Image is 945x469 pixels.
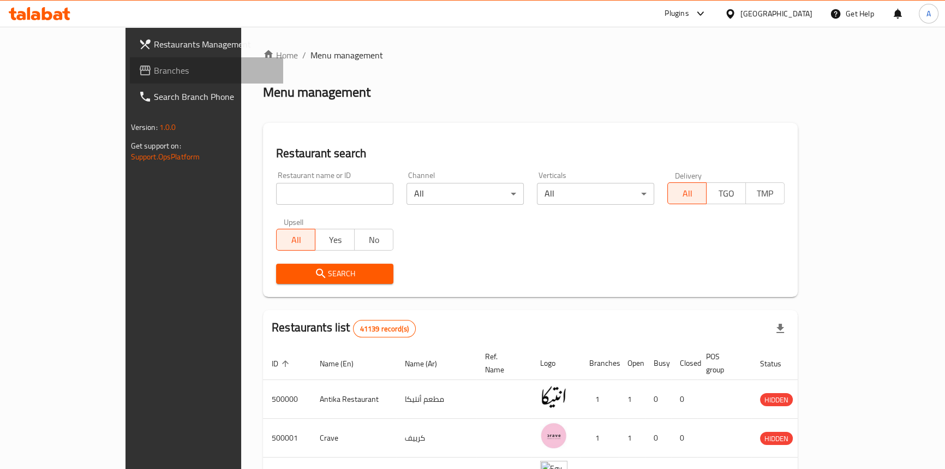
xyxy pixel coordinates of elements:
[276,145,785,162] h2: Restaurant search
[760,357,796,370] span: Status
[740,8,812,20] div: [GEOGRAPHIC_DATA]
[285,267,385,281] span: Search
[302,49,306,62] li: /
[396,380,476,419] td: مطعم أنتيكا
[154,38,274,51] span: Restaurants Management
[531,347,581,380] th: Logo
[405,357,451,370] span: Name (Ar)
[263,84,370,101] h2: Menu management
[711,186,741,201] span: TGO
[406,183,524,205] div: All
[581,419,619,458] td: 1
[540,383,567,411] img: Antika Restaurant
[131,120,158,134] span: Version:
[359,232,389,248] span: No
[706,350,738,376] span: POS group
[354,229,393,251] button: No
[645,347,671,380] th: Busy
[665,7,689,20] div: Plugins
[396,419,476,458] td: كرييف
[276,183,393,205] input: Search for restaurant name or ID..
[619,380,645,419] td: 1
[671,419,697,458] td: 0
[667,182,707,204] button: All
[672,186,702,201] span: All
[263,49,798,62] nav: breadcrumb
[315,229,354,251] button: Yes
[272,319,416,337] h2: Restaurants list
[485,350,518,376] span: Ref. Name
[645,380,671,419] td: 0
[311,419,396,458] td: Crave
[130,57,283,84] a: Branches
[581,347,619,380] th: Branches
[130,31,283,57] a: Restaurants Management
[320,232,350,248] span: Yes
[619,347,645,380] th: Open
[619,419,645,458] td: 1
[760,394,793,406] span: HIDDEN
[581,380,619,419] td: 1
[131,150,200,164] a: Support.OpsPlatform
[130,84,283,110] a: Search Branch Phone
[154,90,274,103] span: Search Branch Phone
[926,8,931,20] span: A
[311,380,396,419] td: Antika Restaurant
[750,186,780,201] span: TMP
[320,357,368,370] span: Name (En)
[537,183,654,205] div: All
[671,380,697,419] td: 0
[310,49,383,62] span: Menu management
[263,419,311,458] td: 500001
[767,316,793,342] div: Export file
[263,380,311,419] td: 500000
[281,232,311,248] span: All
[276,264,393,284] button: Search
[706,182,745,204] button: TGO
[154,64,274,77] span: Branches
[354,324,415,334] span: 41139 record(s)
[675,171,702,179] label: Delivery
[284,218,304,225] label: Upsell
[760,432,793,445] span: HIDDEN
[671,347,697,380] th: Closed
[276,229,315,251] button: All
[645,419,671,458] td: 0
[131,139,181,153] span: Get support on:
[159,120,176,134] span: 1.0.0
[745,182,785,204] button: TMP
[353,320,416,337] div: Total records count
[272,357,292,370] span: ID
[540,422,567,449] img: Crave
